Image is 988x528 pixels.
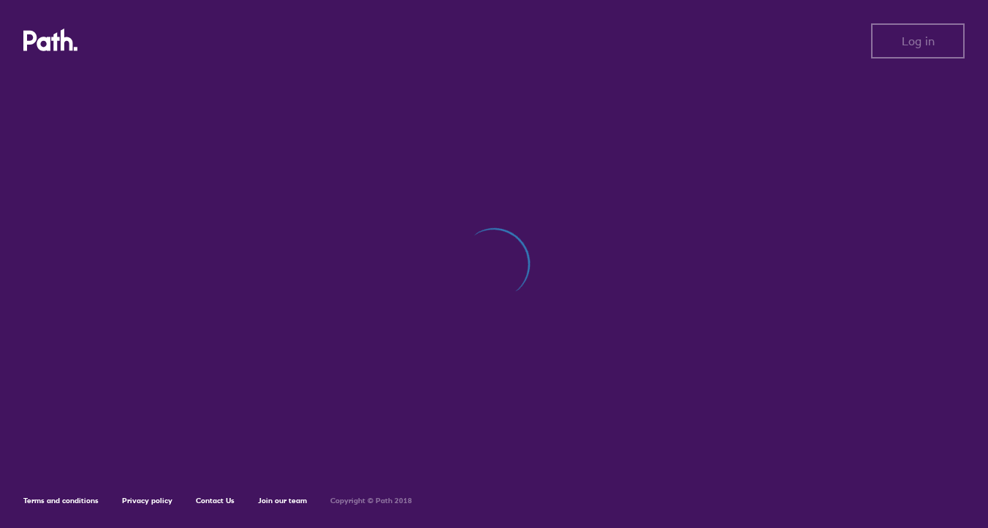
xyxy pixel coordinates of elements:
a: Join our team [258,496,307,505]
a: Terms and conditions [23,496,99,505]
a: Contact Us [196,496,235,505]
button: Log in [871,23,965,59]
a: Privacy policy [122,496,172,505]
h6: Copyright © Path 2018 [330,497,412,505]
span: Log in [902,34,935,48]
